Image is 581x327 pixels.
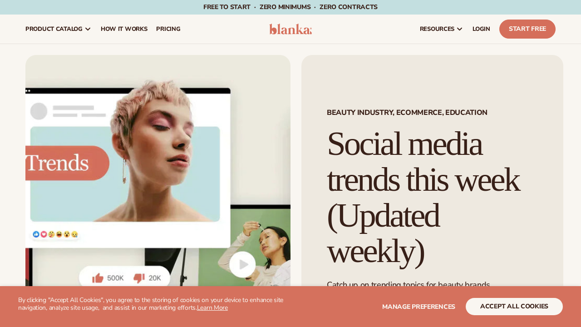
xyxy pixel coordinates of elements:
a: resources [415,15,468,44]
a: product catalog [21,15,96,44]
span: resources [420,25,454,33]
span: Manage preferences [382,302,455,311]
button: Manage preferences [382,298,455,315]
p: By clicking "Accept All Cookies", you agree to the storing of cookies on your device to enhance s... [18,297,290,312]
span: Catch up on trending topics for beauty brands. [327,279,492,290]
span: Beauty Industry, Ecommerce, Education [327,109,538,116]
span: How It Works [101,25,148,33]
span: Free to start · ZERO minimums · ZERO contracts [203,3,378,11]
span: product catalog [25,25,83,33]
img: logo [269,24,312,35]
a: Start Free [499,20,556,39]
a: How It Works [96,15,152,44]
span: pricing [156,25,180,33]
h1: Social media trends this week (Updated weekly) [327,126,538,269]
a: LOGIN [468,15,495,44]
button: accept all cookies [466,298,563,315]
span: LOGIN [473,25,490,33]
a: pricing [152,15,185,44]
a: Learn More [197,303,228,312]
